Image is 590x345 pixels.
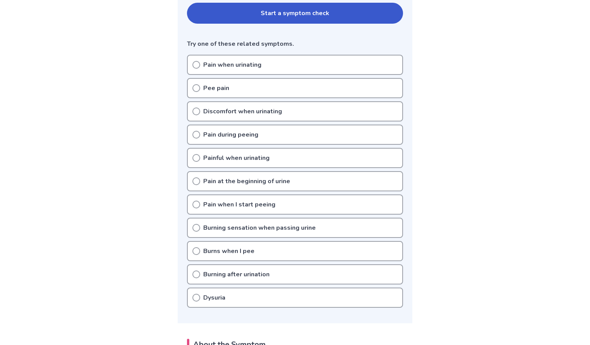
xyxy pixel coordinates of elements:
p: Dysuria [203,293,225,302]
p: Pain when I start peeing [203,200,275,209]
p: Pee pain [203,83,229,93]
p: Discomfort when urinating [203,107,282,116]
p: Try one of these related symptoms. [187,39,403,49]
p: Burning after urination [203,270,270,279]
p: Pain when urinating [203,60,261,69]
p: Pain at the beginning of urine [203,177,290,186]
button: Start a symptom check [187,3,403,24]
p: Burns when I pee [203,246,254,256]
p: Pain during peeing [203,130,258,139]
p: Burning sensation when passing urine [203,223,316,232]
p: Painful when urinating [203,153,270,163]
